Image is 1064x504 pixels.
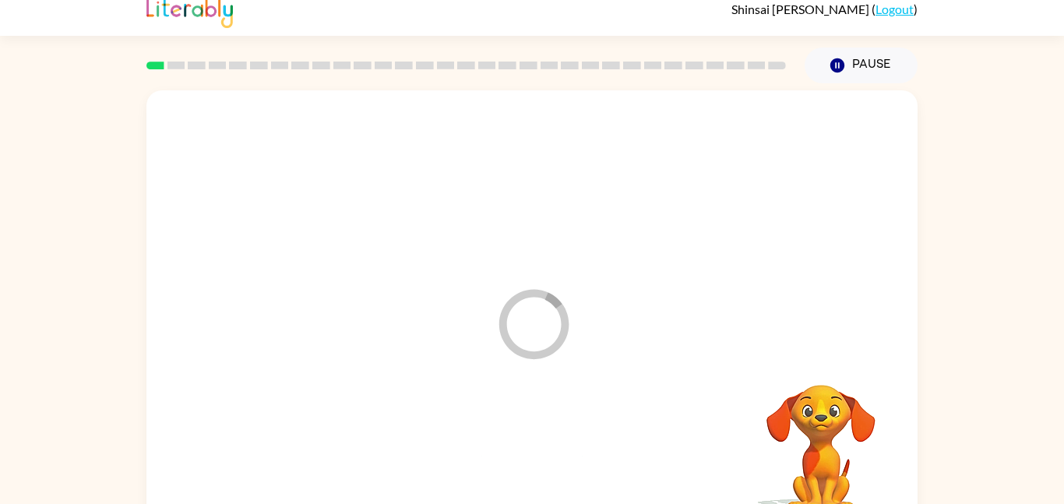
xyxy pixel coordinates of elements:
div: ( ) [731,2,918,16]
button: Pause [805,48,918,83]
span: Shinsai [PERSON_NAME] [731,2,872,16]
a: Logout [876,2,914,16]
